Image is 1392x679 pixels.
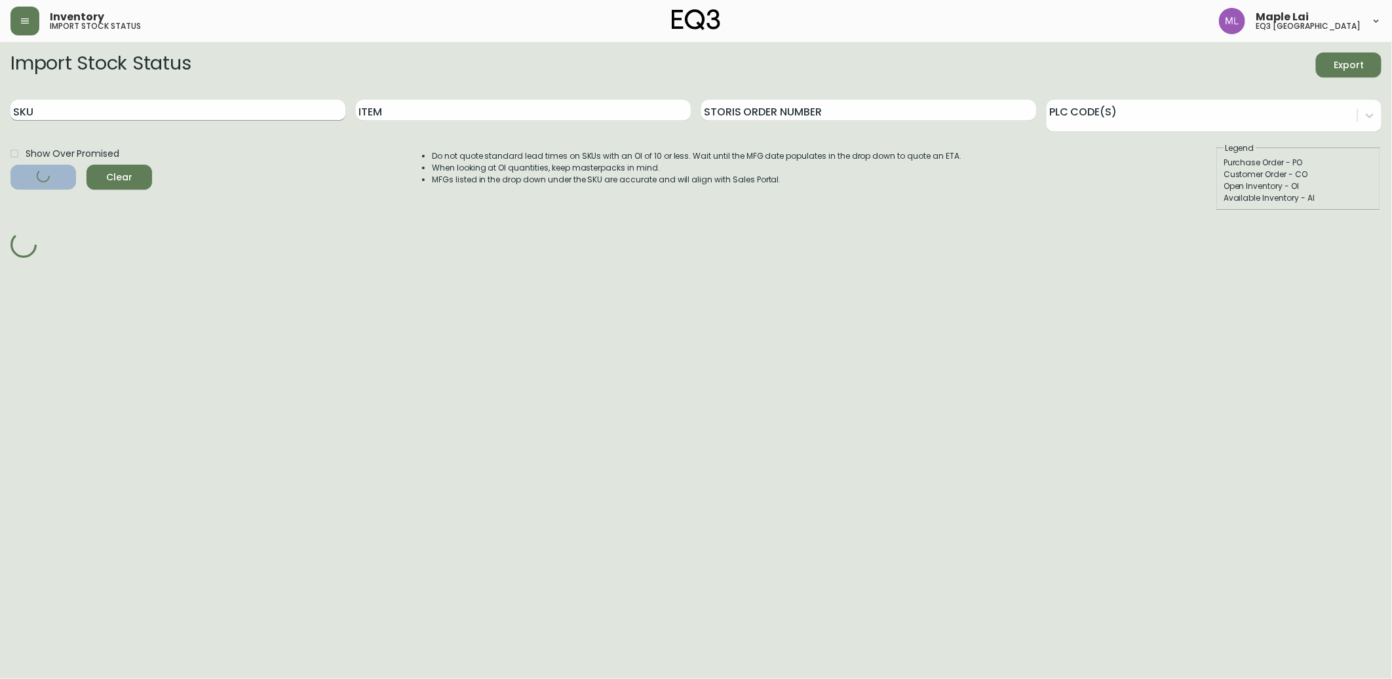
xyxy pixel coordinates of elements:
button: Export [1316,52,1382,77]
span: Export [1326,57,1371,73]
div: Purchase Order - PO [1224,157,1373,169]
li: When looking at OI quantities, keep masterpacks in mind. [432,162,961,174]
h5: import stock status [50,22,141,30]
button: Clear [87,165,152,190]
img: logo [672,9,720,30]
span: Maple Lai [1256,12,1309,22]
li: Do not quote standard lead times on SKUs with an OI of 10 or less. Wait until the MFG date popula... [432,150,961,162]
li: MFGs listed in the drop down under the SKU are accurate and will align with Sales Portal. [432,174,961,186]
img: 61e28cffcf8cc9f4e300d877dd684943 [1219,8,1245,34]
span: Clear [97,169,142,186]
h5: eq3 [GEOGRAPHIC_DATA] [1256,22,1361,30]
span: Show Over Promised [26,147,119,161]
div: Customer Order - CO [1224,169,1373,180]
legend: Legend [1224,142,1256,154]
h2: Import Stock Status [10,52,191,77]
span: Inventory [50,12,104,22]
div: Open Inventory - OI [1224,180,1373,192]
div: Available Inventory - AI [1224,192,1373,204]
